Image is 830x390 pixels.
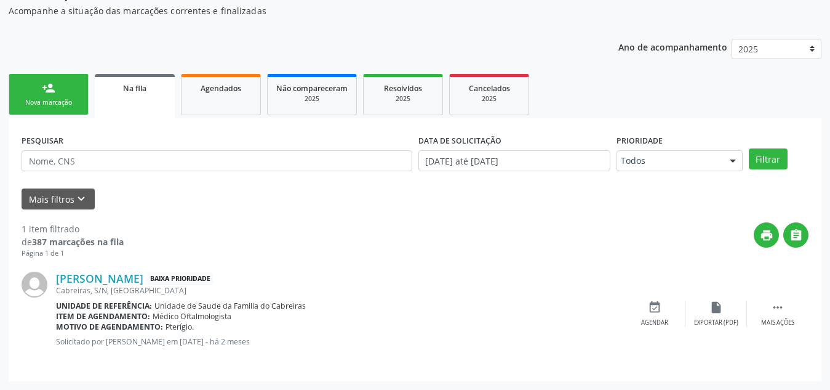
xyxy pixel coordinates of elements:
input: Nome, CNS [22,150,412,171]
span: Cancelados [469,83,510,94]
div: 1 item filtrado [22,222,124,235]
div: Agendar [641,319,668,327]
span: Médico Oftalmologista [153,311,231,322]
div: Página 1 de 1 [22,248,124,259]
a: [PERSON_NAME] [56,272,143,285]
button:  [783,222,808,248]
div: 2025 [276,94,348,104]
div: Cabreiras, S/N, [GEOGRAPHIC_DATA] [56,285,624,296]
i:  [789,229,803,242]
button: Filtrar [749,148,788,169]
span: Agendados [201,83,241,94]
b: Motivo de agendamento: [56,322,163,332]
div: de [22,235,124,248]
input: Selecione um intervalo [418,150,610,171]
button: print [754,222,779,248]
label: PESQUISAR [22,131,63,150]
i: event_available [648,301,661,314]
p: Ano de acompanhamento [618,39,727,54]
i: insert_drive_file [709,301,723,314]
span: Baixa Prioridade [148,272,213,285]
i: keyboard_arrow_down [74,192,88,206]
span: Pterígio. [166,322,194,332]
button: Mais filtroskeyboard_arrow_down [22,189,95,210]
span: Unidade de Saude da Familia do Cabreiras [154,301,306,311]
span: Na fila [123,83,146,94]
span: Não compareceram [276,83,348,94]
div: Nova marcação [18,98,79,107]
b: Item de agendamento: [56,311,150,322]
img: img [22,272,47,298]
b: Unidade de referência: [56,301,152,311]
label: DATA DE SOLICITAÇÃO [418,131,501,150]
p: Acompanhe a situação das marcações correntes e finalizadas [9,4,578,17]
p: Solicitado por [PERSON_NAME] em [DATE] - há 2 meses [56,336,624,347]
div: Exportar (PDF) [694,319,738,327]
i: print [760,229,773,242]
span: Todos [621,155,717,167]
div: Mais ações [761,319,794,327]
i:  [771,301,784,314]
label: Prioridade [617,131,663,150]
div: 2025 [372,94,434,104]
div: 2025 [458,94,520,104]
span: Resolvidos [384,83,422,94]
strong: 387 marcações na fila [32,236,124,248]
div: person_add [42,81,55,95]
